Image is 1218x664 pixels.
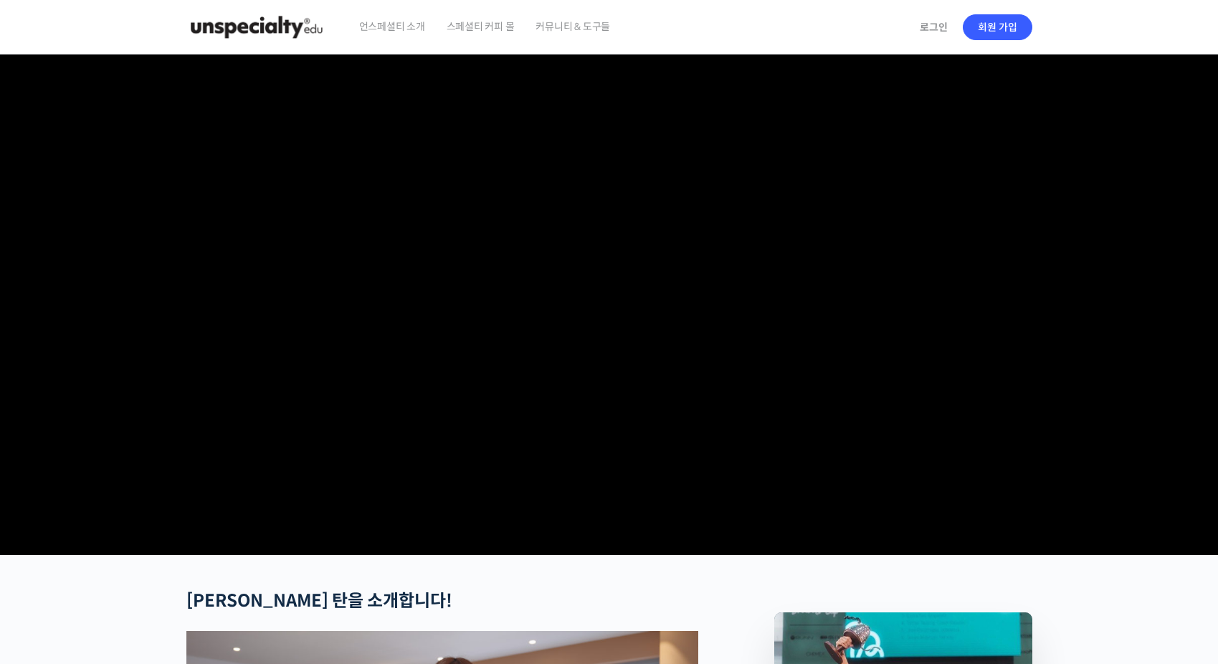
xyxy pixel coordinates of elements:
a: 로그인 [911,11,956,44]
a: 회원 가입 [963,14,1032,40]
strong: [PERSON_NAME] 탄을 소개합니다! [186,590,452,612]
